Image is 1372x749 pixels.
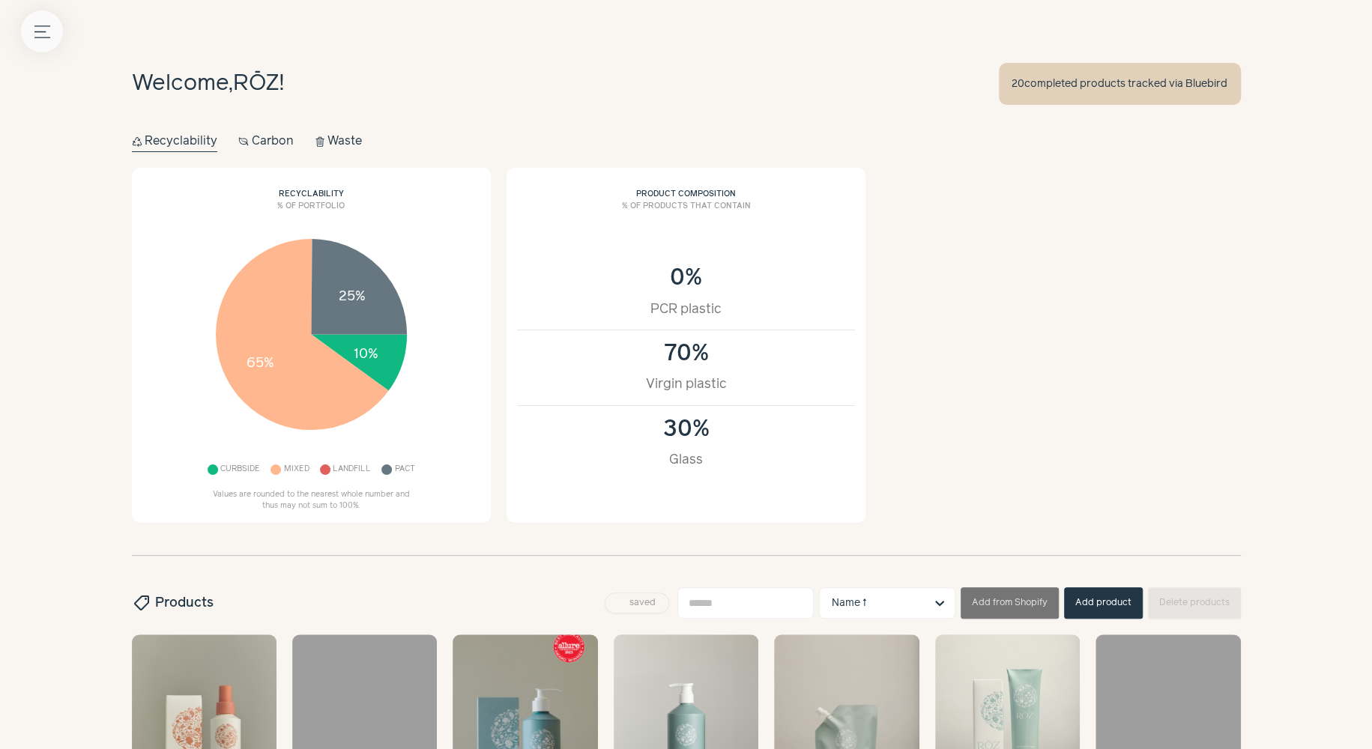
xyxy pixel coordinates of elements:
[533,265,839,291] div: 0%
[533,450,839,470] div: Glass
[517,178,855,201] h2: Product composition
[284,461,309,479] span: Mixed
[206,489,416,513] p: Values are rounded to the nearest whole number and thus may not sum to 100%.
[533,341,839,367] div: 70%
[142,178,480,201] h2: Recyclability
[1064,587,1143,619] button: Add product
[233,73,279,94] span: RŌZ
[605,592,669,613] button: saved
[999,63,1241,105] div: 20 completed products tracked via Bluebird
[132,593,214,613] h2: Products
[517,201,855,223] h3: % of products that contain
[142,201,480,223] h3: % of portfolio
[533,300,839,319] div: PCR plastic
[961,587,1059,619] button: Add from Shopify
[238,131,294,152] button: Carbon
[130,594,150,612] span: sell
[220,461,260,479] span: Curbside
[333,461,371,479] span: Landfill
[132,67,284,101] h1: Welcome, !
[132,131,218,152] button: Recyclability
[533,416,839,443] div: 30%
[315,131,363,152] button: Waste
[624,598,661,607] span: saved
[395,461,415,479] span: Pact
[533,374,839,394] div: Virgin plastic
